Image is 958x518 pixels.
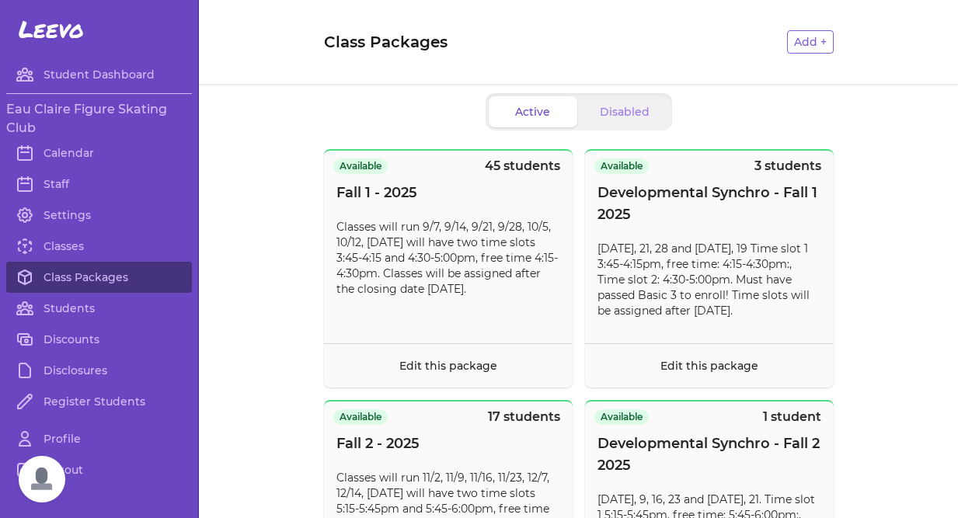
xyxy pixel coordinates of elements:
p: 3 students [754,157,821,176]
span: Available [594,158,649,174]
span: Developmental Synchro - Fall 2 2025 [597,433,821,476]
a: Students [6,293,192,324]
a: Discounts [6,324,192,355]
a: Classes [6,231,192,262]
span: Available [333,158,388,174]
h3: Eau Claire Figure Skating Club [6,100,192,137]
a: Register Students [6,386,192,417]
a: Profile [6,423,192,454]
a: Logout [6,454,192,485]
a: Calendar [6,137,192,169]
a: Settings [6,200,192,231]
button: Disabled [580,96,669,127]
span: Leevo [19,16,84,43]
span: Developmental Synchro - Fall 1 2025 [597,182,821,225]
a: Student Dashboard [6,59,192,90]
span: Fall 2 - 2025 [336,433,420,454]
a: Edit this package [399,359,497,373]
span: Available [333,409,388,425]
a: Edit this package [660,359,758,373]
p: Classes will run 9/7, 9/14, 9/21, 9/28, 10/5, 10/12, [DATE] will have two time slots 3:45-4:15 an... [336,219,560,297]
p: 45 students [485,157,560,176]
button: Available3 studentsDevelopmental Synchro - Fall 1 2025[DATE], 21, 28 and [DATE], 19 Time slot 1 3... [585,149,834,388]
a: Open chat [19,456,65,502]
a: Class Packages [6,262,192,293]
p: [DATE], 21, 28 and [DATE], 19 Time slot 1 3:45-4:15pm, free time: 4:15-4:30pm:, Time slot 2: 4:30... [597,241,821,318]
button: Active [489,96,577,127]
button: Available45 studentsFall 1 - 2025Classes will run 9/7, 9/14, 9/21, 9/28, 10/5, 10/12, [DATE] will... [324,149,573,388]
button: Add + [787,30,834,54]
a: Staff [6,169,192,200]
span: Fall 1 - 2025 [336,182,417,203]
p: 17 students [488,408,560,426]
p: 1 student [763,408,821,426]
a: Disclosures [6,355,192,386]
span: Available [594,409,649,425]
